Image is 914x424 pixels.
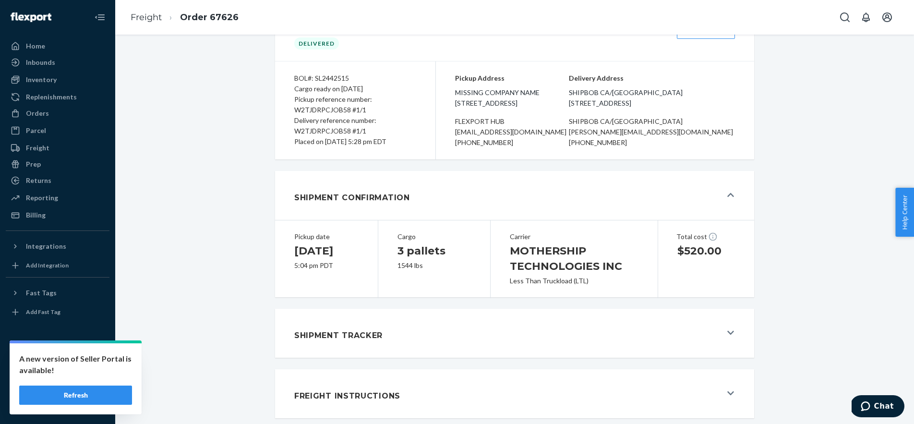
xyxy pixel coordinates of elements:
div: Carrier [510,232,638,242]
p: Pickup Address [455,73,569,84]
p: A new version of Seller Portal is available! [19,353,132,376]
div: Less Than Truckload (LTL) [510,276,638,286]
a: Inbounds [6,55,109,70]
h1: Freight Instructions [294,390,400,402]
div: Total cost [676,232,736,242]
h1: Shipment Confirmation [294,192,410,204]
a: Inventory [6,72,109,87]
a: Settings [6,348,109,363]
div: Inbounds [26,58,55,67]
h1: Shipment Tracker [294,330,383,341]
div: [PHONE_NUMBER] [455,137,569,148]
button: Refresh [19,386,132,405]
span: ShipBob CA/[GEOGRAPHIC_DATA] [STREET_ADDRESS] [569,87,735,109]
h1: $520.00 [677,243,735,259]
a: Freight [131,12,162,23]
a: Home [6,38,109,54]
a: Billing [6,207,109,223]
button: Freight Instructions [275,369,754,418]
div: Fast Tags [26,288,57,298]
div: BOL#: SL2442515 [294,73,416,84]
div: Delivery reference number: W2TJDRPCJOB58 #1/1 [294,115,416,136]
div: Parcel [26,126,46,135]
div: Pickup reference number: W2TJDRPCJOB58 #1/1 [294,94,416,115]
div: Placed on [DATE] 5:28 pm EDT [294,136,416,147]
div: Delivered [294,37,339,49]
span: 3 pallets [397,244,445,257]
div: Inventory [26,75,57,85]
div: [EMAIL_ADDRESS][DOMAIN_NAME] [455,127,569,137]
a: Add Fast Tag [6,304,109,320]
button: Help Center [895,188,914,237]
div: 1544 lbs [397,261,471,270]
a: Prep [6,157,109,172]
a: Replenishments [6,89,109,105]
div: Pickup date [294,232,359,242]
a: Reporting [6,190,109,206]
a: Add Integration [6,258,109,273]
div: ShipBob CA/[GEOGRAPHIC_DATA] [569,116,735,127]
p: Delivery Address [569,73,735,84]
div: 5:04 pm PDT [294,261,359,270]
span: Missing Company Name [STREET_ADDRESS] [455,87,569,109]
button: Shipment Confirmation [275,171,754,220]
div: Add Fast Tag [26,308,60,316]
button: Open Search Box [835,8,854,27]
div: Returns [26,176,51,185]
div: Orders [26,109,49,118]
iframe: Opens a widget where you can chat to one of our agents [852,395,904,419]
h1: [DATE] [294,243,359,259]
button: Shipment Tracker [275,309,754,358]
a: Parcel [6,123,109,138]
div: [PHONE_NUMBER] [569,137,735,148]
button: Close Navigation [90,8,109,27]
div: Freight [26,143,49,153]
button: Open notifications [856,8,876,27]
div: Reporting [26,193,58,203]
div: Cargo ready on [DATE] [294,84,416,94]
h1: MOTHERSHIP TECHNOLOGIES INC [510,243,638,274]
a: Help Center [6,381,109,396]
div: [PERSON_NAME][EMAIL_ADDRESS][DOMAIN_NAME] [569,127,735,137]
div: Integrations [26,242,66,251]
button: Integrations [6,239,109,254]
button: Talk to Support [6,364,109,380]
div: Cargo [397,232,471,242]
button: Open account menu [878,8,897,27]
a: Freight [6,140,109,156]
button: Give Feedback [6,397,109,412]
div: Flexport HUB [455,116,569,127]
img: Flexport logo [11,12,51,22]
div: Add Integration [26,261,69,269]
div: Home [26,41,45,51]
button: Fast Tags [6,285,109,301]
div: Prep [26,159,41,169]
a: Returns [6,173,109,188]
a: Order 67626 [180,12,239,23]
ol: breadcrumbs [123,3,246,32]
div: Replenishments [26,92,77,102]
div: Billing [26,210,46,220]
a: Orders [6,106,109,121]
